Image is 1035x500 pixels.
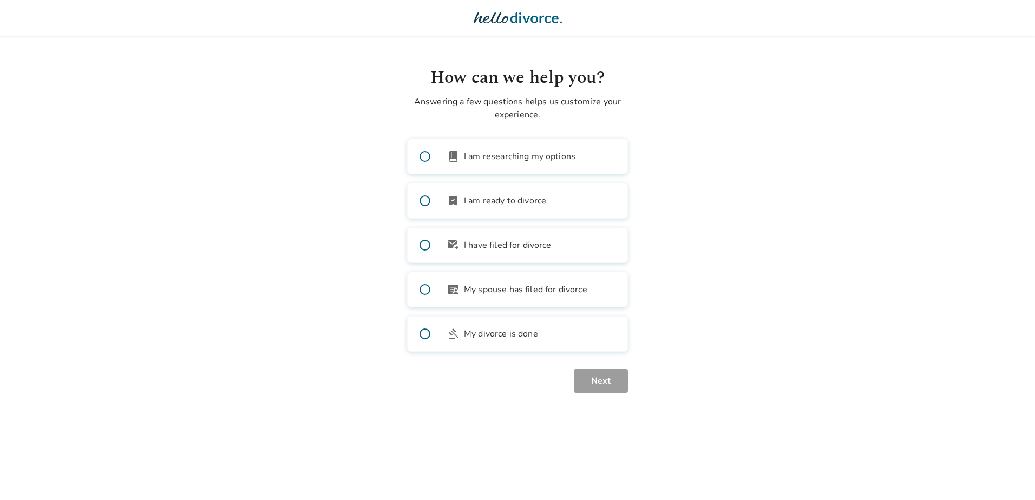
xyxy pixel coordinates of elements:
[447,194,460,207] span: bookmark_check
[464,150,575,163] span: I am researching my options
[407,65,628,91] h1: How can we help you?
[447,150,460,163] span: book_2
[574,369,628,393] button: Next
[981,448,1035,500] iframe: Chat Widget
[447,327,460,340] span: gavel
[407,95,628,121] p: Answering a few questions helps us customize your experience.
[447,239,460,252] span: outgoing_mail
[464,327,538,340] span: My divorce is done
[447,283,460,296] span: article_person
[464,239,552,252] span: I have filed for divorce
[464,194,546,207] span: I am ready to divorce
[464,283,587,296] span: My spouse has filed for divorce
